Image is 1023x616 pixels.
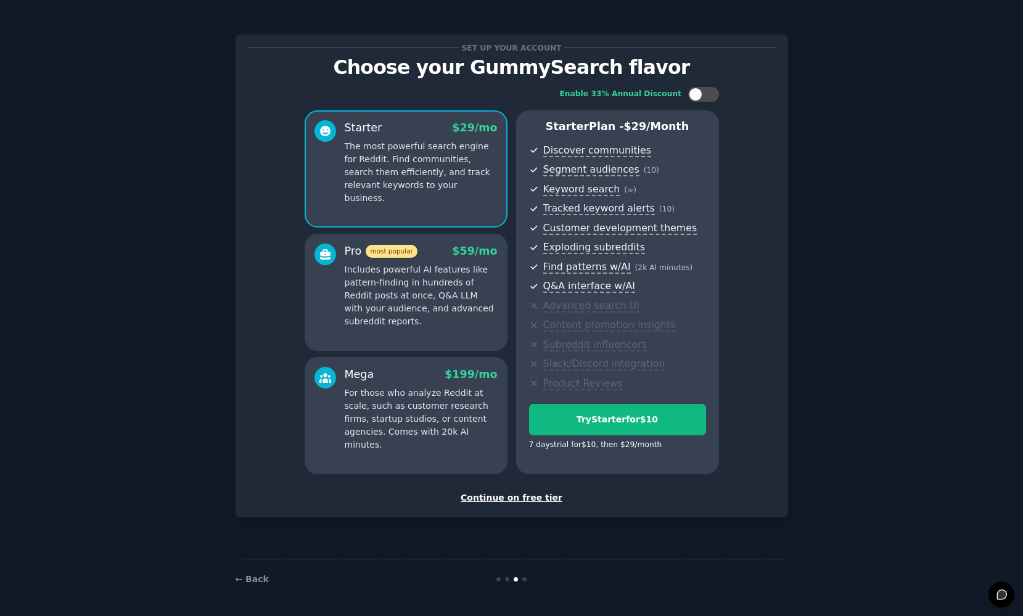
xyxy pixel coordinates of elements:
[543,358,665,371] span: Slack/Discord integration
[452,121,497,134] span: $ 29 /mo
[529,404,706,435] button: TryStarterfor$10
[345,263,498,328] p: Includes powerful AI features like pattern-finding in hundreds of Reddit posts at once, Q&A LLM w...
[543,280,635,293] span: Q&A interface w/AI
[345,387,498,451] p: For those who analyze Reddit at scale, such as customer research firms, startup studios, or conte...
[659,205,675,213] span: ( 10 )
[560,89,682,100] div: Enable 33% Annual Discount
[624,186,636,194] span: ( ∞ )
[452,245,497,257] span: $ 59 /mo
[530,413,705,426] div: Try Starter for $10
[249,491,775,504] div: Continue on free tier
[345,120,382,136] div: Starter
[345,367,374,382] div: Mega
[543,339,647,351] span: Subreddit influencers
[345,244,417,259] div: Pro
[543,183,620,196] span: Keyword search
[529,119,706,134] p: Starter Plan -
[543,261,631,274] span: Find patterns w/AI
[543,202,655,215] span: Tracked keyword alerts
[445,368,497,380] span: $ 199 /mo
[249,57,775,78] p: Choose your GummySearch flavor
[529,440,662,451] div: 7 days trial for $10 , then $ 29 /month
[345,140,498,205] p: The most powerful search engine for Reddit. Find communities, search them efficiently, and track ...
[543,241,645,254] span: Exploding subreddits
[236,574,269,584] a: ← Back
[635,263,693,272] span: ( 2k AI minutes )
[543,319,676,332] span: Content promotion insights
[543,300,639,313] span: Advanced search UI
[543,377,623,390] span: Product Reviews
[543,144,651,157] span: Discover communities
[543,163,639,176] span: Segment audiences
[624,120,689,133] span: $ 29 /month
[543,222,697,235] span: Customer development themes
[366,245,417,258] span: most popular
[644,166,659,175] span: ( 10 )
[459,41,564,54] span: Set up your account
